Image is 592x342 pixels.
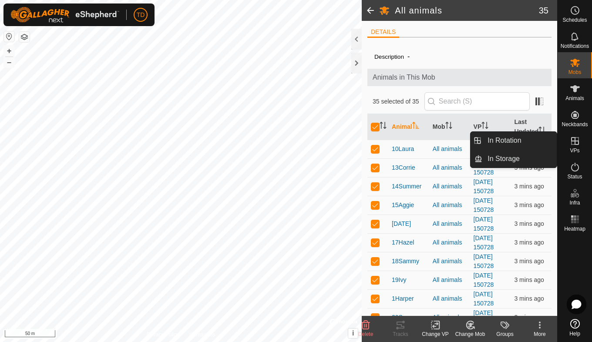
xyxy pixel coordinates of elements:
[558,315,592,340] a: Help
[514,220,544,227] span: 28 Aug 2025, 2:36 pm
[392,294,414,303] span: 1Harper
[482,150,557,168] a: In Storage
[514,201,544,208] span: 28 Aug 2025, 2:36 pm
[392,163,415,172] span: 13Corrie
[471,150,557,168] li: In Storage
[445,123,452,130] p-sorticon: Activate to sort
[189,331,215,339] a: Contact Us
[147,331,179,339] a: Privacy Policy
[412,123,419,130] p-sorticon: Activate to sort
[373,97,424,106] span: 35 selected of 35
[4,46,14,56] button: +
[433,219,467,228] div: All animals
[474,309,494,325] a: [DATE] 150728
[10,7,119,23] img: Gallagher Logo
[433,182,467,191] div: All animals
[433,163,467,172] div: All animals
[429,114,470,140] th: Mob
[568,70,581,75] span: Mobs
[352,329,354,337] span: i
[392,313,415,322] span: 20Sugar
[388,114,429,140] th: Animal
[539,4,548,17] span: 35
[511,114,552,140] th: Last Updated
[383,330,418,338] div: Tracks
[392,144,414,154] span: 10Laura
[482,132,557,149] a: In Rotation
[561,44,589,49] span: Notifications
[4,31,14,42] button: Reset Map
[569,331,580,336] span: Help
[392,219,411,228] span: [DATE]
[564,226,585,231] span: Heatmap
[514,314,544,321] span: 28 Aug 2025, 2:36 pm
[481,123,488,130] p-sorticon: Activate to sort
[565,96,584,101] span: Animals
[453,330,488,338] div: Change Mob
[514,183,544,190] span: 28 Aug 2025, 2:36 pm
[433,275,467,285] div: All animals
[474,178,494,194] a: [DATE] 150728
[514,276,544,283] span: 28 Aug 2025, 2:36 pm
[474,235,494,251] a: [DATE] 150728
[395,5,539,16] h2: All animals
[570,148,579,153] span: VPs
[392,275,406,285] span: 19Ivy
[433,238,467,247] div: All animals
[392,257,419,266] span: 18Sammy
[433,313,467,322] div: All animals
[514,239,544,246] span: 28 Aug 2025, 2:36 pm
[373,72,546,83] span: Animals in This Mob
[358,331,373,337] span: Delete
[562,17,587,23] span: Schedules
[433,257,467,266] div: All animals
[4,57,14,67] button: –
[522,330,557,338] div: More
[488,135,521,146] span: In Rotation
[380,123,387,130] p-sorticon: Activate to sort
[404,49,413,64] span: -
[474,253,494,269] a: [DATE] 150728
[567,174,582,179] span: Status
[538,128,545,135] p-sorticon: Activate to sort
[474,160,494,176] a: [DATE] 150728
[474,291,494,307] a: [DATE] 150728
[569,200,580,205] span: Infra
[433,294,467,303] div: All animals
[474,272,494,288] a: [DATE] 150728
[137,10,145,20] span: TD
[514,295,544,302] span: 28 Aug 2025, 2:36 pm
[470,114,511,140] th: VP
[418,330,453,338] div: Change VP
[471,132,557,149] li: In Rotation
[474,197,494,213] a: [DATE] 150728
[488,330,522,338] div: Groups
[348,329,358,338] button: i
[514,258,544,265] span: 28 Aug 2025, 2:36 pm
[488,154,520,164] span: In Storage
[374,54,404,60] label: Description
[433,201,467,210] div: All animals
[367,27,399,38] li: DETAILS
[392,238,414,247] span: 17Hazel
[19,32,30,42] button: Map Layers
[433,144,467,154] div: All animals
[424,92,530,111] input: Search (S)
[392,182,421,191] span: 14Summer
[562,122,588,127] span: Neckbands
[392,201,414,210] span: 15Aggie
[474,216,494,232] a: [DATE] 150728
